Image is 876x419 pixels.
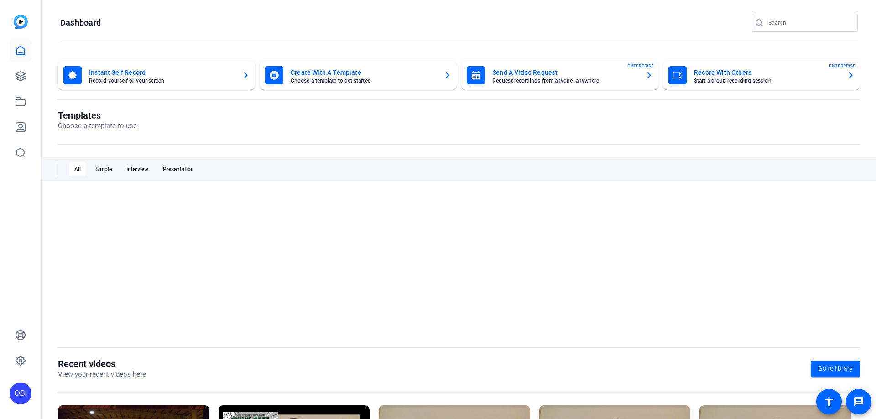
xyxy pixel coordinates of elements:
div: Presentation [157,162,199,176]
p: View your recent videos here [58,369,146,380]
div: All [69,162,86,176]
mat-card-title: Instant Self Record [89,67,235,78]
p: Choose a template to use [58,121,137,131]
mat-card-title: Send A Video Request [492,67,638,78]
mat-card-subtitle: Choose a template to get started [291,78,437,83]
h1: Recent videos [58,358,146,369]
h1: Dashboard [60,17,101,28]
div: OSI [10,383,31,404]
span: ENTERPRISE [829,62,855,69]
mat-card-subtitle: Start a group recording session [694,78,840,83]
mat-card-title: Record With Others [694,67,840,78]
span: ENTERPRISE [627,62,654,69]
button: Send A Video RequestRequest recordings from anyone, anywhereENTERPRISE [461,61,658,90]
mat-card-title: Create With A Template [291,67,437,78]
button: Instant Self RecordRecord yourself or your screen [58,61,255,90]
a: Go to library [811,361,860,377]
span: Go to library [818,364,853,373]
div: Simple [90,162,117,176]
button: Record With OthersStart a group recording sessionENTERPRISE [663,61,860,90]
input: Search [768,17,850,28]
mat-icon: message [853,396,864,407]
button: Create With A TemplateChoose a template to get started [260,61,457,90]
mat-icon: accessibility [824,396,834,407]
img: blue-gradient.svg [14,15,28,29]
div: Interview [121,162,154,176]
mat-card-subtitle: Record yourself or your screen [89,78,235,83]
h1: Templates [58,110,137,121]
mat-card-subtitle: Request recordings from anyone, anywhere [492,78,638,83]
